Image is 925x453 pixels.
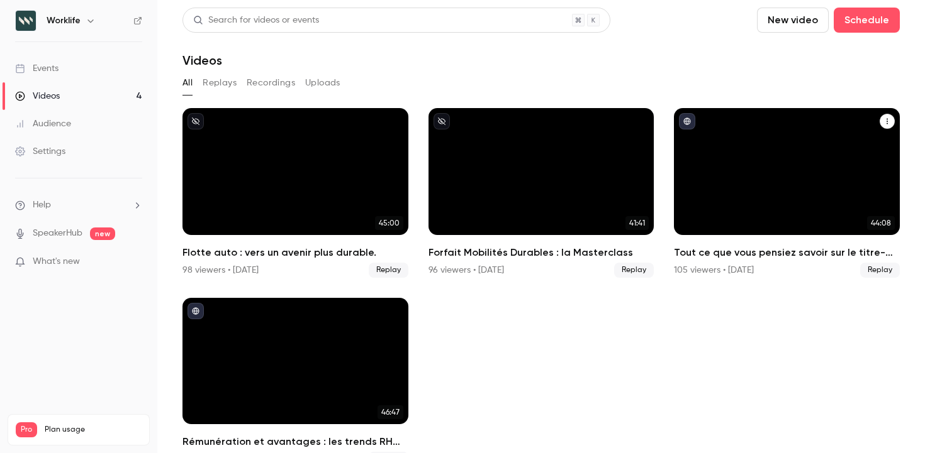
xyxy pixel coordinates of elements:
iframe: Noticeable Trigger [127,256,142,268]
button: All [182,73,193,93]
h2: Rémunération et avantages : les trends RH 2025 pour renforcer votre marque employeur [182,434,408,449]
button: New video [757,8,829,33]
li: Forfait Mobilités Durables : la Masterclass [429,108,654,278]
span: 44:08 [867,216,895,230]
button: unpublished [188,113,204,129]
a: 44:08Tout ce que vous pensiez savoir sur le titre-restaurant est faux (ou presque) !105 viewers •... [674,108,900,278]
span: Replay [369,263,408,278]
section: Videos [182,8,900,445]
a: 45:00Flotte auto : vers un avenir plus durable.98 viewers • [DATE]Replay [182,108,408,278]
img: Worklife [16,11,36,31]
div: 98 viewers • [DATE] [182,264,259,276]
button: Replays [203,73,237,93]
li: Tout ce que vous pensiez savoir sur le titre-restaurant est faux (ou presque) ! [674,108,900,278]
h2: Flotte auto : vers un avenir plus durable. [182,245,408,260]
span: Replay [614,263,654,278]
button: published [679,113,695,129]
h2: Forfait Mobilités Durables : la Masterclass [429,245,654,260]
span: Replay [860,263,900,278]
a: SpeakerHub [33,227,82,240]
div: Settings [15,145,65,158]
span: Pro [16,422,37,437]
button: Uploads [305,73,340,93]
span: 45:00 [375,216,403,230]
span: What's new [33,255,80,268]
div: Videos [15,90,60,102]
div: 105 viewers • [DATE] [674,264,754,276]
span: Help [33,199,51,212]
button: published [188,303,204,319]
div: Audience [15,117,71,130]
span: new [90,227,115,240]
div: Events [15,62,59,75]
span: Plan usage [45,425,142,435]
div: Search for videos or events [193,14,319,27]
li: Flotte auto : vers un avenir plus durable. [182,108,408,278]
a: 41:41Forfait Mobilités Durables : la Masterclass96 viewers • [DATE]Replay [429,108,654,278]
h2: Tout ce que vous pensiez savoir sur le titre-restaurant est faux (ou presque) ! [674,245,900,260]
h1: Videos [182,53,222,68]
button: Schedule [834,8,900,33]
span: 46:47 [378,405,403,419]
div: 96 viewers • [DATE] [429,264,504,276]
span: 41:41 [625,216,649,230]
li: help-dropdown-opener [15,199,142,212]
button: unpublished [434,113,450,129]
h6: Worklife [47,14,81,27]
button: Recordings [247,73,295,93]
